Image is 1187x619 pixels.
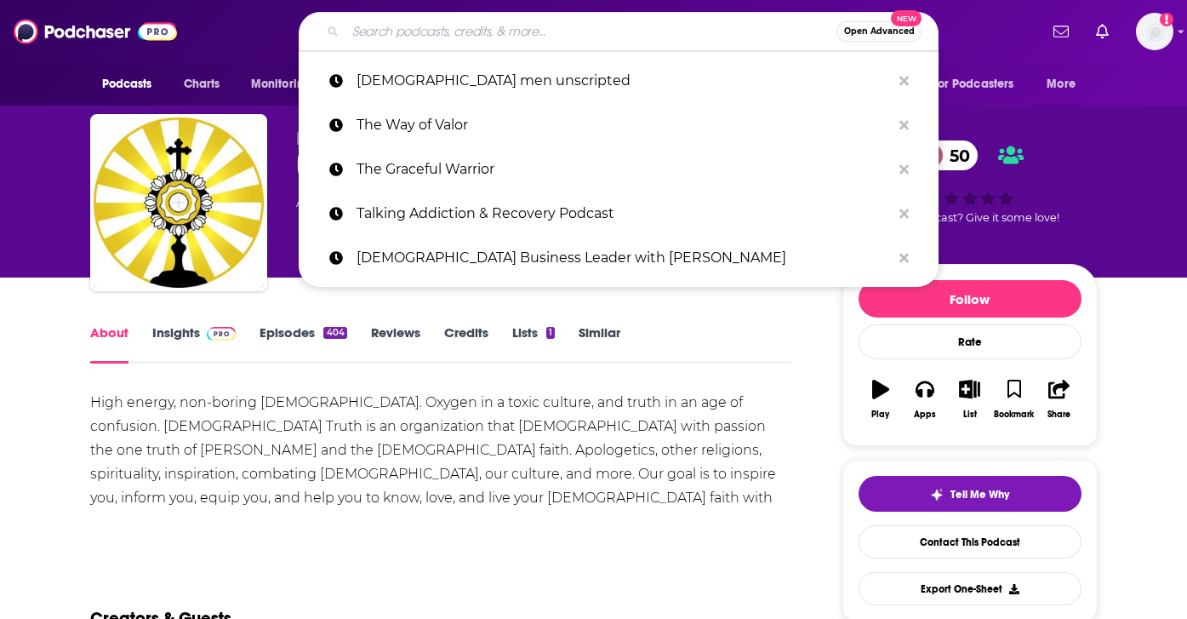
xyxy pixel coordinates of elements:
[357,236,891,280] p: Christian Business Leader with Darren Shearer
[357,59,891,103] p: Christian men unscripted
[950,488,1009,502] span: Tell Me Why
[914,410,936,420] div: Apps
[357,147,891,192] p: The Graceful Warrior
[933,140,979,170] span: 50
[184,72,220,96] span: Charts
[930,488,944,502] img: tell me why sparkle
[94,117,264,288] img: Catholic Truth Podcast
[239,68,334,100] button: open menu
[102,72,152,96] span: Podcasts
[859,525,1081,559] a: Contact This Podcast
[296,129,418,146] span: [PERSON_NAME]
[90,68,174,100] button: open menu
[251,72,311,96] span: Monitoring
[922,68,1039,100] button: open menu
[152,324,237,364] a: InsightsPodchaser Pro
[1136,13,1173,50] span: Logged in as antonettefrontgate
[90,324,128,364] a: About
[859,476,1081,512] button: tell me why sparkleTell Me Why
[994,410,1034,420] div: Bookmark
[299,236,939,280] a: [DEMOGRAPHIC_DATA] Business Leader with [PERSON_NAME]
[1036,369,1081,430] button: Share
[299,147,939,192] a: The Graceful Warrior
[891,10,922,26] span: New
[903,369,947,430] button: Apps
[546,327,555,339] div: 1
[579,324,620,364] a: Similar
[1047,17,1076,46] a: Show notifications dropdown
[299,59,939,103] a: [DEMOGRAPHIC_DATA] men unscripted
[323,327,346,339] div: 404
[371,324,420,364] a: Reviews
[881,211,1059,224] span: Good podcast? Give it some love!
[299,12,939,51] div: Search podcasts, credits, & more...
[859,369,903,430] button: Play
[444,324,488,364] a: Credits
[357,192,891,236] p: Talking Addiction & Recovery Podcast
[90,391,792,534] div: High energy, non-boring [DEMOGRAPHIC_DATA]. Oxygen in a toxic culture, and truth in an age of con...
[512,324,555,364] a: Lists1
[836,21,922,42] button: Open AdvancedNew
[1047,410,1070,420] div: Share
[207,327,237,341] img: Podchaser Pro
[859,324,1081,359] div: Rate
[14,15,177,48] img: Podchaser - Follow, Share and Rate Podcasts
[173,68,231,100] a: Charts
[859,280,1081,318] button: Follow
[1136,13,1173,50] button: Show profile menu
[992,369,1036,430] button: Bookmark
[1035,68,1097,100] button: open menu
[1136,13,1173,50] img: User Profile
[299,103,939,147] a: The Way of Valor
[1089,17,1116,46] a: Show notifications dropdown
[859,572,1081,605] button: Export One-Sheet
[345,18,836,45] input: Search podcasts, credits, & more...
[844,27,915,36] span: Open Advanced
[871,410,889,420] div: Play
[933,72,1014,96] span: For Podcasters
[296,192,602,213] div: A podcast
[947,369,991,430] button: List
[357,103,891,147] p: The Way of Valor
[963,410,977,420] div: List
[299,192,939,236] a: Talking Addiction & Recovery Podcast
[260,324,346,364] a: Episodes404
[916,140,979,170] a: 50
[842,129,1098,235] div: 50Good podcast? Give it some love!
[1160,13,1173,26] svg: Add a profile image
[1047,72,1076,96] span: More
